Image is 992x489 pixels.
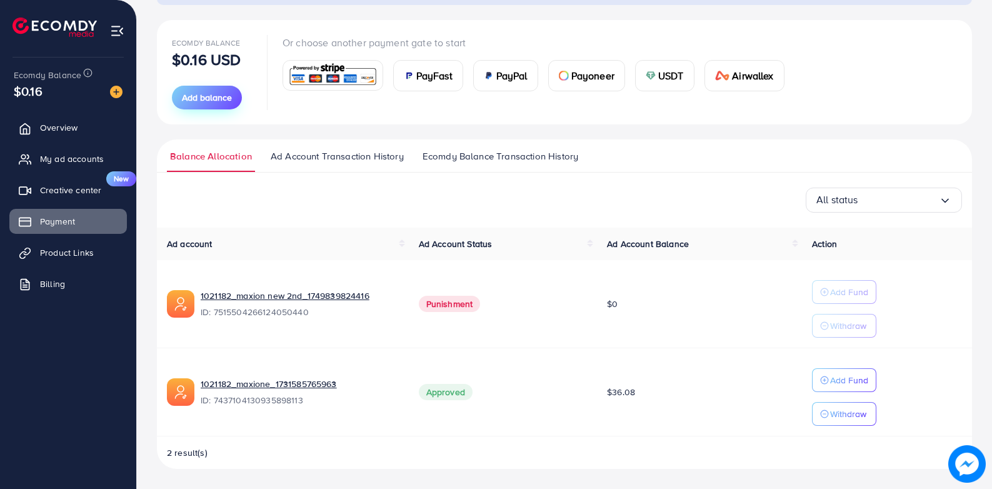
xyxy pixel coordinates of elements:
[40,215,75,228] span: Payment
[9,146,127,171] a: My ad accounts
[816,190,858,209] span: All status
[496,68,528,83] span: PayPal
[110,24,124,38] img: menu
[732,68,773,83] span: Airwallex
[635,60,694,91] a: cardUSDT
[812,314,876,338] button: Withdraw
[607,386,635,398] span: $36.08
[607,298,618,310] span: $0
[201,290,399,302] a: 1021182_maxion new 2nd_1749839824416
[167,378,194,406] img: ic-ads-acc.e4c84228.svg
[287,62,379,89] img: card
[830,406,866,421] p: Withdraw
[830,318,866,333] p: Withdraw
[416,68,453,83] span: PayFast
[419,384,473,400] span: Approved
[419,296,481,312] span: Punishment
[658,68,684,83] span: USDT
[40,278,65,290] span: Billing
[423,149,578,163] span: Ecomdy Balance Transaction History
[201,378,399,390] a: 1021182_maxione_1731585765963
[9,240,127,265] a: Product Links
[106,171,136,186] span: New
[201,394,399,406] span: ID: 7437104130935898113
[283,35,794,50] p: Or choose another payment gate to start
[9,209,127,234] a: Payment
[170,149,252,163] span: Balance Allocation
[14,82,43,100] span: $0.16
[812,238,837,250] span: Action
[559,71,569,81] img: card
[812,280,876,304] button: Add Fund
[110,86,123,98] img: image
[40,121,78,134] span: Overview
[201,306,399,318] span: ID: 7515504266124050440
[14,69,81,81] span: Ecomdy Balance
[715,71,730,81] img: card
[9,271,127,296] a: Billing
[172,52,241,67] p: $0.16 USD
[858,190,939,209] input: Search for option
[9,178,127,203] a: Creative centerNew
[13,18,97,37] img: logo
[40,153,104,165] span: My ad accounts
[201,290,399,318] div: <span class='underline'>1021182_maxion new 2nd_1749839824416</span></br>7515504266124050440
[271,149,404,163] span: Ad Account Transaction History
[830,373,868,388] p: Add Fund
[167,238,213,250] span: Ad account
[812,368,876,392] button: Add Fund
[704,60,784,91] a: cardAirwallex
[167,446,208,459] span: 2 result(s)
[948,445,986,483] img: image
[419,238,493,250] span: Ad Account Status
[404,71,414,81] img: card
[484,71,494,81] img: card
[167,290,194,318] img: ic-ads-acc.e4c84228.svg
[830,285,868,300] p: Add Fund
[646,71,656,81] img: card
[548,60,625,91] a: cardPayoneer
[201,378,399,406] div: <span class='underline'>1021182_maxione_1731585765963</span></br>7437104130935898113
[182,91,232,104] span: Add balance
[40,184,101,196] span: Creative center
[607,238,689,250] span: Ad Account Balance
[283,60,383,91] a: card
[571,68,614,83] span: Payoneer
[9,115,127,140] a: Overview
[393,60,463,91] a: cardPayFast
[172,38,240,48] span: Ecomdy Balance
[812,402,876,426] button: Withdraw
[172,86,242,109] button: Add balance
[40,246,94,259] span: Product Links
[473,60,538,91] a: cardPayPal
[806,188,962,213] div: Search for option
